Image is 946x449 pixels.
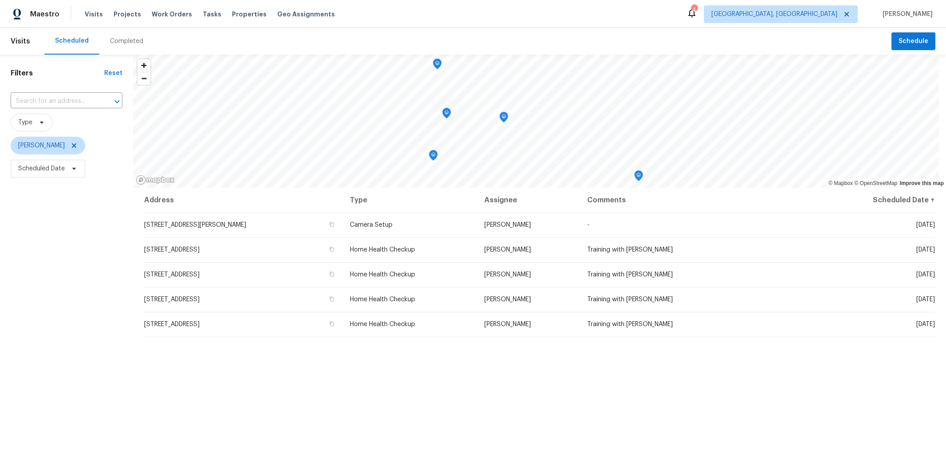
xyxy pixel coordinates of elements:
[916,296,935,303] span: [DATE]
[484,247,531,253] span: [PERSON_NAME]
[133,55,939,188] canvas: Map
[18,164,65,173] span: Scheduled Date
[484,321,531,327] span: [PERSON_NAME]
[916,272,935,278] span: [DATE]
[144,222,246,228] span: [STREET_ADDRESS][PERSON_NAME]
[328,295,336,303] button: Copy Address
[711,10,837,19] span: [GEOGRAPHIC_DATA], [GEOGRAPHIC_DATA]
[114,10,141,19] span: Projects
[916,247,935,253] span: [DATE]
[484,296,531,303] span: [PERSON_NAME]
[484,222,531,228] span: [PERSON_NAME]
[137,72,150,85] button: Zoom out
[477,188,580,213] th: Assignee
[111,95,123,108] button: Open
[916,321,935,327] span: [DATE]
[328,245,336,253] button: Copy Address
[879,10,933,19] span: [PERSON_NAME]
[328,270,336,278] button: Copy Address
[232,10,267,19] span: Properties
[350,247,415,253] span: Home Health Checkup
[110,37,143,46] div: Completed
[30,10,59,19] span: Maestro
[11,69,104,78] h1: Filters
[691,5,697,14] div: 4
[18,141,65,150] span: [PERSON_NAME]
[900,180,944,186] a: Improve this map
[203,11,221,17] span: Tasks
[891,32,935,51] button: Schedule
[85,10,103,19] span: Visits
[350,296,415,303] span: Home Health Checkup
[587,247,673,253] span: Training with [PERSON_NAME]
[350,321,415,327] span: Home Health Checkup
[152,10,192,19] span: Work Orders
[136,175,175,185] a: Mapbox homepage
[11,32,30,51] span: Visits
[144,188,343,213] th: Address
[144,321,200,327] span: [STREET_ADDRESS]
[634,170,643,184] div: Map marker
[499,112,508,126] div: Map marker
[328,221,336,228] button: Copy Address
[854,180,897,186] a: OpenStreetMap
[484,272,531,278] span: [PERSON_NAME]
[587,321,673,327] span: Training with [PERSON_NAME]
[429,150,438,164] div: Map marker
[144,296,200,303] span: [STREET_ADDRESS]
[916,222,935,228] span: [DATE]
[104,69,122,78] div: Reset
[350,272,415,278] span: Home Health Checkup
[137,59,150,72] button: Zoom in
[277,10,335,19] span: Geo Assignments
[144,247,200,253] span: [STREET_ADDRESS]
[350,222,393,228] span: Camera Setup
[11,95,98,108] input: Search for an address...
[144,272,200,278] span: [STREET_ADDRESS]
[587,272,673,278] span: Training with [PERSON_NAME]
[442,108,451,122] div: Map marker
[580,188,818,213] th: Comments
[587,296,673,303] span: Training with [PERSON_NAME]
[18,118,32,127] span: Type
[817,188,935,213] th: Scheduled Date ↑
[587,222,589,228] span: -
[433,59,442,72] div: Map marker
[899,36,928,47] span: Schedule
[343,188,477,213] th: Type
[55,36,89,45] div: Scheduled
[828,180,853,186] a: Mapbox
